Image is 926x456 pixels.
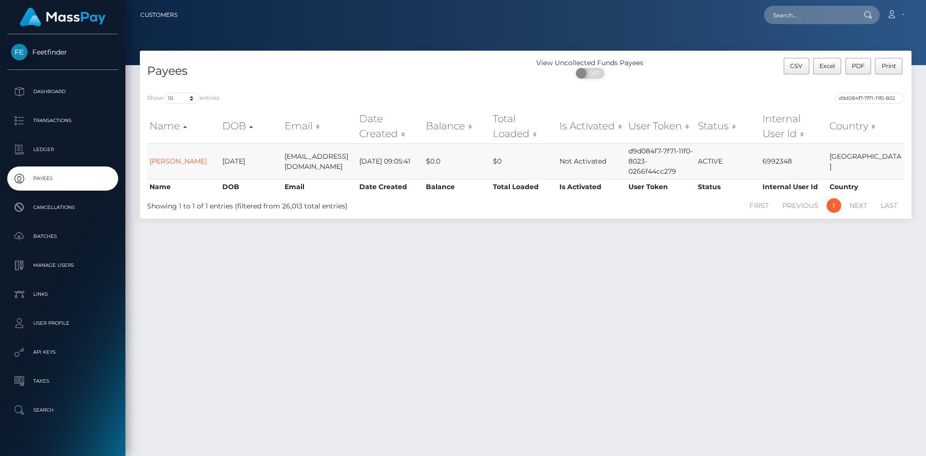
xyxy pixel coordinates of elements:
a: Transactions [7,109,118,133]
a: 1 [827,198,841,213]
img: MassPay Logo [20,8,106,27]
p: Taxes [11,374,114,388]
a: Taxes [7,369,118,393]
p: Transactions [11,113,114,128]
p: Batches [11,229,114,244]
input: Search... [764,6,855,24]
p: Search [11,403,114,417]
a: Manage Users [7,253,118,277]
a: Batches [7,224,118,249]
img: Feetfinder [11,44,27,60]
a: Links [7,282,118,306]
p: API Keys [11,345,114,359]
p: Ledger [11,142,114,157]
a: Customers [140,5,177,25]
a: Payees [7,166,118,191]
a: API Keys [7,340,118,364]
p: Cancellations [11,200,114,215]
a: Search [7,398,118,422]
a: User Profile [7,311,118,335]
p: User Profile [11,316,114,331]
a: Dashboard [7,80,118,104]
span: Feetfinder [7,48,118,56]
p: Dashboard [11,84,114,99]
a: Ledger [7,138,118,162]
a: Cancellations [7,195,118,220]
p: Links [11,287,114,302]
p: Payees [11,171,114,186]
p: Manage Users [11,258,114,273]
